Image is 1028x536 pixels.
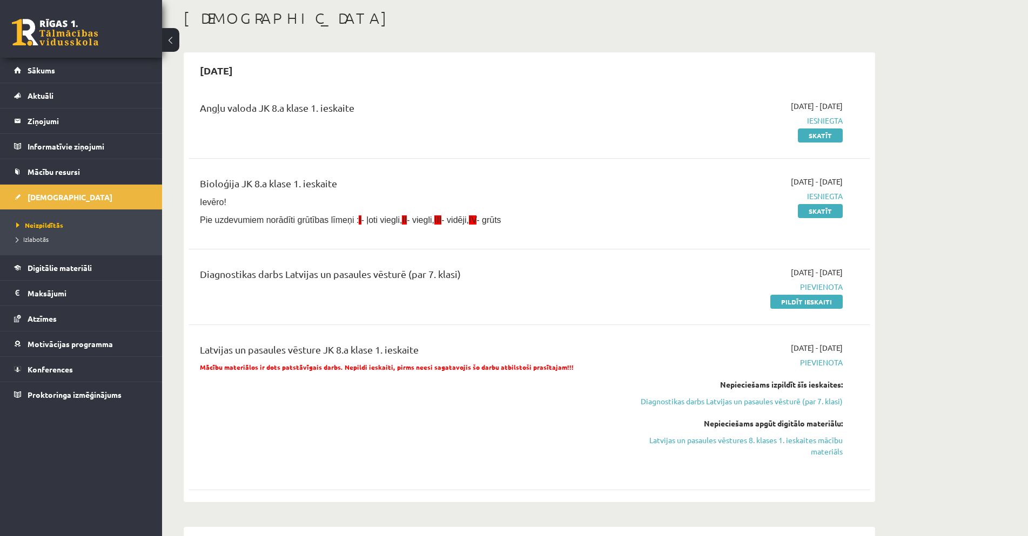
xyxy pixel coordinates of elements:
[16,221,63,229] span: Neizpildītās
[16,220,151,230] a: Neizpildītās
[28,167,80,177] span: Mācību resursi
[16,235,49,243] span: Izlabotās
[791,342,843,354] span: [DATE] - [DATE]
[14,382,149,407] a: Proktoringa izmēģinājums
[28,108,149,133] legend: Ziņojumi
[14,306,149,331] a: Atzīmes
[200,363,574,371] span: Mācību materiālos ir dots patstāvīgais darbs. Nepildi ieskaiti, pirms neesi sagatavojis šo darbu ...
[28,314,57,323] span: Atzīmes
[639,281,843,293] span: Pievienota
[14,185,149,209] a: [DEMOGRAPHIC_DATA]
[434,215,441,225] span: III
[14,58,149,83] a: Sākums
[189,58,244,83] h2: [DATE]
[402,215,407,225] span: II
[184,9,875,28] h1: [DEMOGRAPHIC_DATA]
[14,357,149,382] a: Konferences
[639,115,843,126] span: Iesniegta
[200,100,623,120] div: Angļu valoda JK 8.a klase 1. ieskaite
[798,128,843,143] a: Skatīt
[639,191,843,202] span: Iesniegta
[200,198,226,207] span: Ievēro!
[14,108,149,133] a: Ziņojumi
[791,267,843,278] span: [DATE] - [DATE]
[28,281,149,306] legend: Maksājumi
[798,204,843,218] a: Skatīt
[200,215,501,225] span: Pie uzdevumiem norādīti grūtības līmeņi : - ļoti viegli, - viegli, - vidēji, - grūts
[28,364,73,374] span: Konferences
[14,83,149,108] a: Aktuāli
[200,176,623,196] div: Bioloģija JK 8.a klase 1. ieskaite
[639,418,843,429] div: Nepieciešams apgūt digitālo materiālu:
[14,281,149,306] a: Maksājumi
[14,159,149,184] a: Mācību resursi
[12,19,98,46] a: Rīgas 1. Tālmācības vidusskola
[200,342,623,362] div: Latvijas un pasaules vēsture JK 8.a klase 1. ieskaite
[770,295,843,309] a: Pildīt ieskaiti
[14,255,149,280] a: Digitālie materiāli
[791,176,843,187] span: [DATE] - [DATE]
[16,234,151,244] a: Izlabotās
[469,215,476,225] span: IV
[28,192,112,202] span: [DEMOGRAPHIC_DATA]
[28,65,55,75] span: Sākums
[28,390,122,399] span: Proktoringa izmēģinājums
[639,379,843,390] div: Nepieciešams izpildīt šīs ieskaites:
[14,331,149,356] a: Motivācijas programma
[28,134,149,159] legend: Informatīvie ziņojumi
[200,267,623,287] div: Diagnostikas darbs Latvijas un pasaules vēsturē (par 7. klasi)
[14,134,149,159] a: Informatīvie ziņojumi
[359,215,361,225] span: I
[28,91,53,100] span: Aktuāli
[28,263,92,273] span: Digitālie materiāli
[639,396,843,407] a: Diagnostikas darbs Latvijas un pasaules vēsturē (par 7. klasi)
[639,357,843,368] span: Pievienota
[791,100,843,112] span: [DATE] - [DATE]
[639,435,843,457] a: Latvijas un pasaules vēstures 8. klases 1. ieskaites mācību materiāls
[28,339,113,349] span: Motivācijas programma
